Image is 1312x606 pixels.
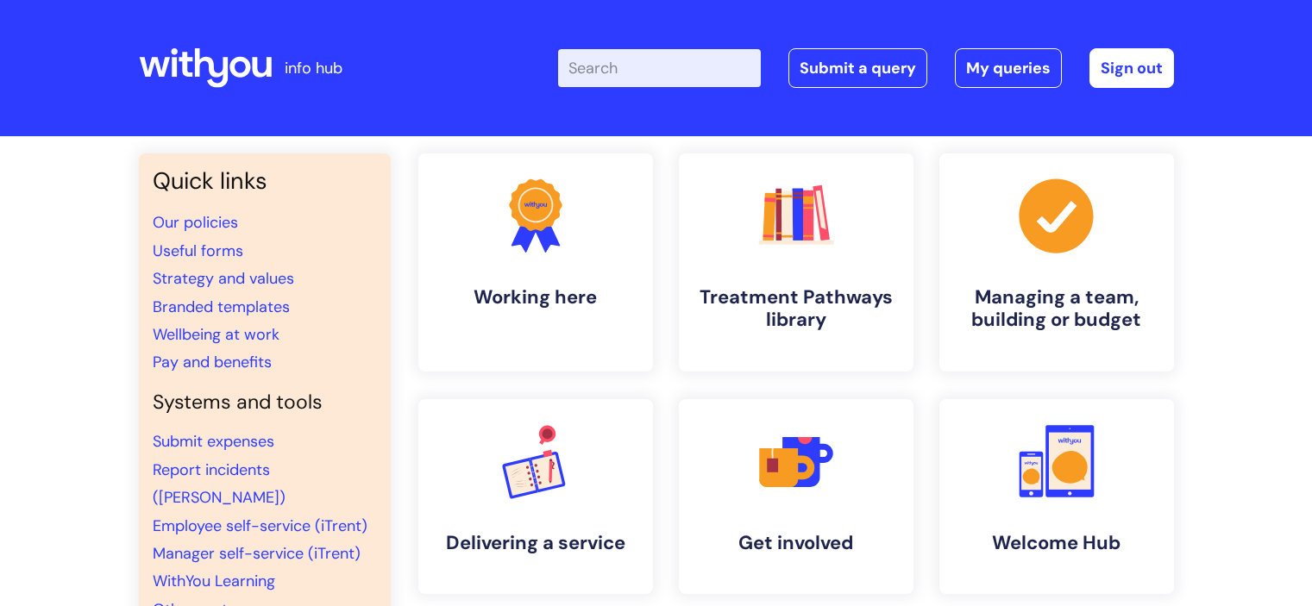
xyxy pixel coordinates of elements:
[679,153,913,372] a: Treatment Pathways library
[153,390,377,415] h4: Systems and tools
[693,286,900,332] h4: Treatment Pathways library
[953,286,1160,332] h4: Managing a team, building or budget
[153,515,367,536] a: Employee self-service (iTrent)
[432,286,639,309] h4: Working here
[955,48,1062,88] a: My queries
[679,399,913,594] a: Get involved
[153,297,290,317] a: Branded templates
[788,48,927,88] a: Submit a query
[285,54,342,82] p: info hub
[418,153,653,372] a: Working here
[418,399,653,594] a: Delivering a service
[153,543,361,564] a: Manager self-service (iTrent)
[953,532,1160,554] h4: Welcome Hub
[153,571,275,591] a: WithYou Learning
[693,532,900,554] h4: Get involved
[558,48,1174,88] div: | -
[153,431,274,452] a: Submit expenses
[432,532,639,554] h4: Delivering a service
[153,167,377,195] h3: Quick links
[1089,48,1174,88] a: Sign out
[558,49,761,87] input: Search
[153,268,294,289] a: Strategy and values
[939,153,1174,372] a: Managing a team, building or budget
[153,212,238,233] a: Our policies
[153,459,286,508] a: Report incidents ([PERSON_NAME])
[153,352,272,372] a: Pay and benefits
[153,324,279,345] a: Wellbeing at work
[939,399,1174,594] a: Welcome Hub
[153,241,243,261] a: Useful forms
